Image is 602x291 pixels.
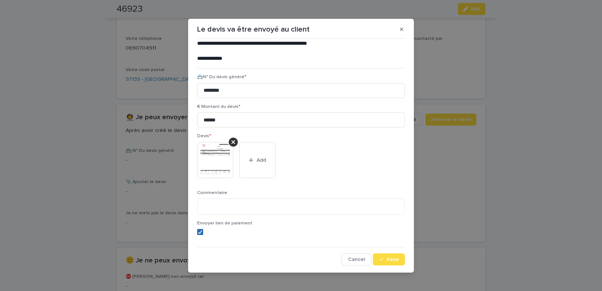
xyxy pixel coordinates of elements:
[197,25,310,34] p: Le devis va être envoyé au client
[257,158,266,163] span: Add
[197,191,227,195] span: Commentaire
[197,75,246,79] span: 📇N° Du devis généré
[197,134,211,138] span: Devis
[197,221,252,226] span: Envoyer lien de paiement
[197,105,240,109] span: € Montant du devis
[373,253,405,265] button: Save
[239,142,275,178] button: Add
[386,257,399,262] span: Save
[348,257,365,262] span: Cancel
[342,253,371,265] button: Cancel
